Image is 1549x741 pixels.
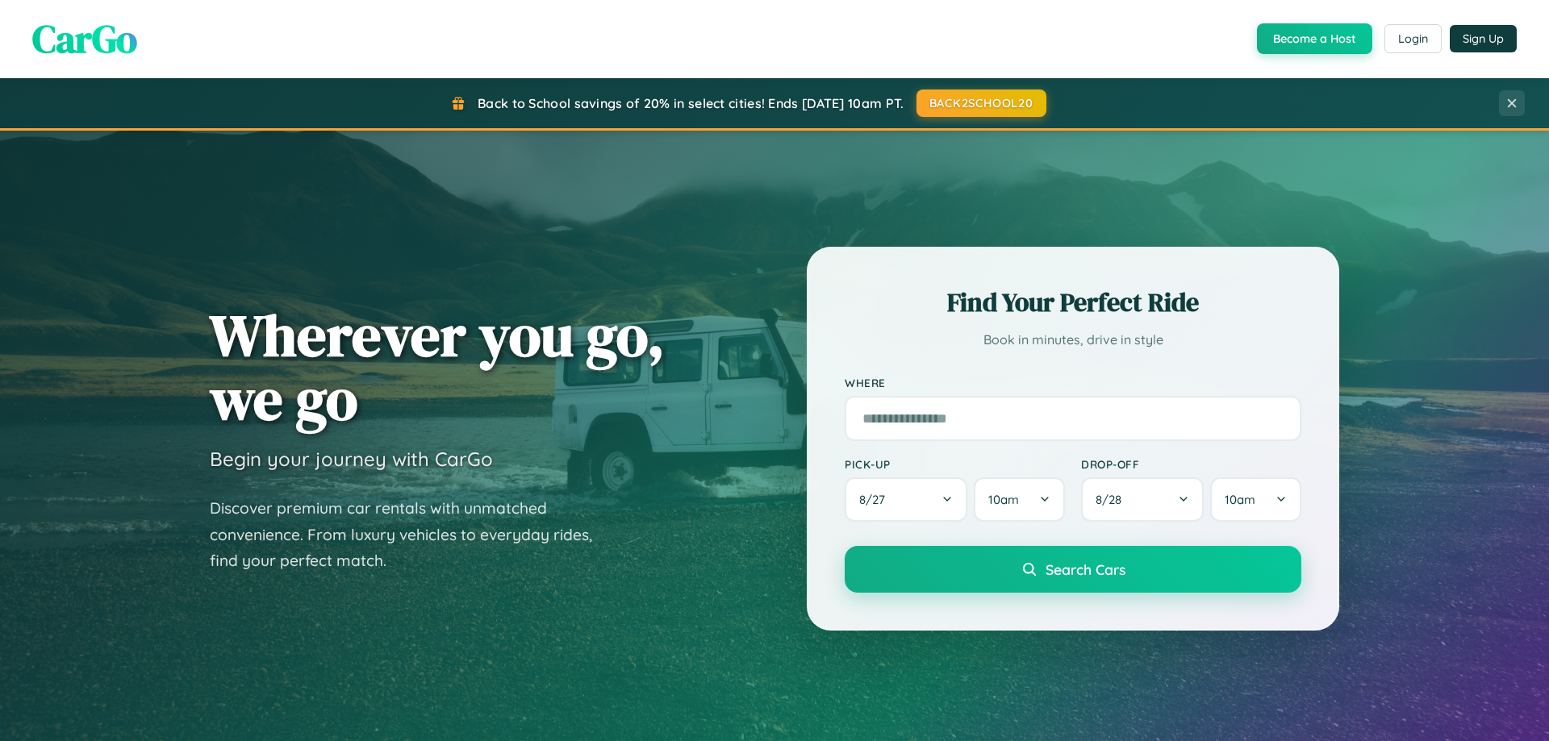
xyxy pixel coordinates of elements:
button: Become a Host [1257,23,1372,54]
p: Book in minutes, drive in style [845,328,1301,352]
label: Pick-up [845,457,1065,471]
label: Where [845,376,1301,389]
h2: Find Your Perfect Ride [845,285,1301,320]
button: 8/27 [845,477,967,522]
h3: Begin your journey with CarGo [210,447,493,471]
button: Login [1384,24,1442,53]
button: 10am [1210,477,1301,522]
label: Drop-off [1081,457,1301,471]
span: Search Cars [1046,560,1125,578]
button: 10am [974,477,1065,522]
span: 8 / 28 [1096,492,1129,507]
span: CarGo [32,12,137,65]
span: Back to School savings of 20% in select cities! Ends [DATE] 10am PT. [478,95,904,111]
button: Sign Up [1450,25,1517,52]
button: BACK2SCHOOL20 [916,90,1046,117]
span: 8 / 27 [859,492,893,507]
h1: Wherever you go, we go [210,303,665,431]
p: Discover premium car rentals with unmatched convenience. From luxury vehicles to everyday rides, ... [210,495,613,574]
button: Search Cars [845,546,1301,593]
span: 10am [1225,492,1255,507]
span: 10am [988,492,1019,507]
button: 8/28 [1081,477,1204,522]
